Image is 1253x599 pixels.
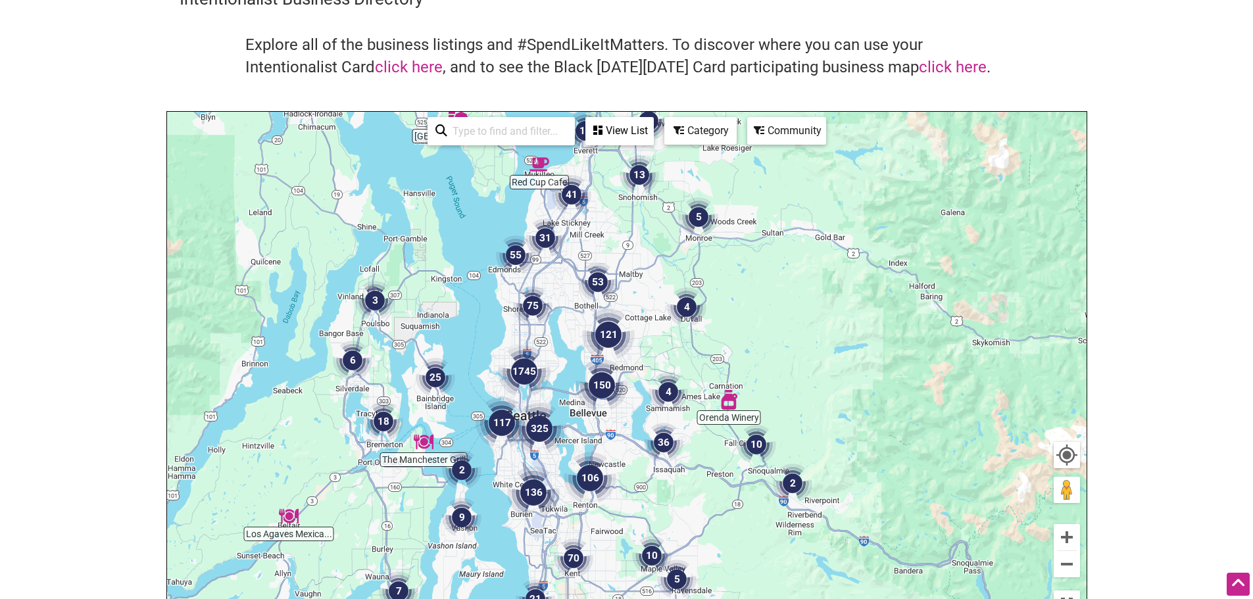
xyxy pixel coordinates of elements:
[428,117,575,145] div: Type to search and filter
[564,452,616,504] div: 106
[632,536,672,575] div: 10
[554,539,593,578] div: 70
[919,58,987,76] a: click here
[442,498,481,537] div: 9
[749,118,825,143] div: Community
[414,432,433,452] div: The Manchester Grill
[666,118,735,143] div: Category
[416,358,455,397] div: 25
[578,262,618,302] div: 53
[496,235,535,275] div: 55
[667,287,706,327] div: 4
[447,118,567,144] input: Type to find and filter...
[513,286,553,325] div: 75
[747,117,826,145] div: Filter by Community
[498,345,551,398] div: 1745
[364,402,403,441] div: 18
[507,466,560,519] div: 136
[442,450,481,490] div: 2
[737,425,776,464] div: 10
[576,359,628,412] div: 150
[582,308,635,361] div: 121
[355,281,395,320] div: 3
[1054,551,1080,577] button: Zoom out
[644,423,683,462] div: 36
[513,402,566,455] div: 325
[1054,524,1080,550] button: Zoom in
[552,175,591,214] div: 41
[664,117,737,145] div: Filter by category
[279,506,299,526] div: Los Agaves Mexican Restaurant
[657,560,697,599] div: 5
[1054,442,1080,468] button: Your Location
[333,341,372,380] div: 6
[245,34,1008,78] h4: Explore all of the business listings and #SpendLikeItMatters. To discover where you can use your ...
[529,155,549,174] div: Red Cup Cafe
[1054,477,1080,503] button: Drag Pegman onto the map to open Street View
[719,390,739,410] div: Orenda Winery
[773,464,812,503] div: 2
[1227,573,1250,596] div: Scroll Back to Top
[375,58,443,76] a: click here
[679,197,718,237] div: 5
[587,118,652,143] div: View List
[649,372,688,412] div: 4
[585,117,654,145] div: See a list of the visible businesses
[476,396,528,449] div: 117
[526,218,565,258] div: 31
[620,155,659,195] div: 13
